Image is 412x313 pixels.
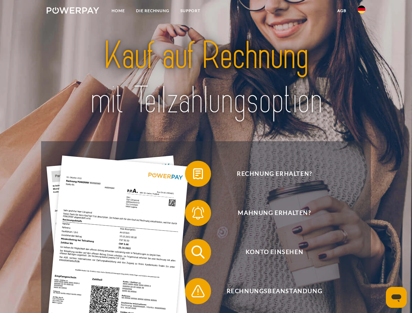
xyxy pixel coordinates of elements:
img: qb_search.svg [190,244,206,260]
img: title-powerpay_de.svg [62,31,350,125]
span: Rechnung erhalten? [194,161,354,187]
span: Mahnung erhalten? [194,200,354,226]
img: logo-powerpay-white.svg [47,7,99,14]
span: Konto einsehen [194,239,354,265]
img: qb_warning.svg [190,283,206,299]
img: qb_bill.svg [190,166,206,182]
button: Konto einsehen [185,239,355,265]
span: Rechnungsbeanstandung [194,278,354,304]
a: SUPPORT [175,5,206,17]
button: Rechnung erhalten? [185,161,355,187]
button: Mahnung erhalten? [185,200,355,226]
a: DIE RECHNUNG [130,5,175,17]
a: agb [332,5,352,17]
img: qb_bell.svg [190,205,206,221]
a: Home [106,5,130,17]
iframe: Schaltfläche zum Öffnen des Messaging-Fensters [386,287,407,308]
img: de [358,6,365,13]
button: Rechnungsbeanstandung [185,278,355,304]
